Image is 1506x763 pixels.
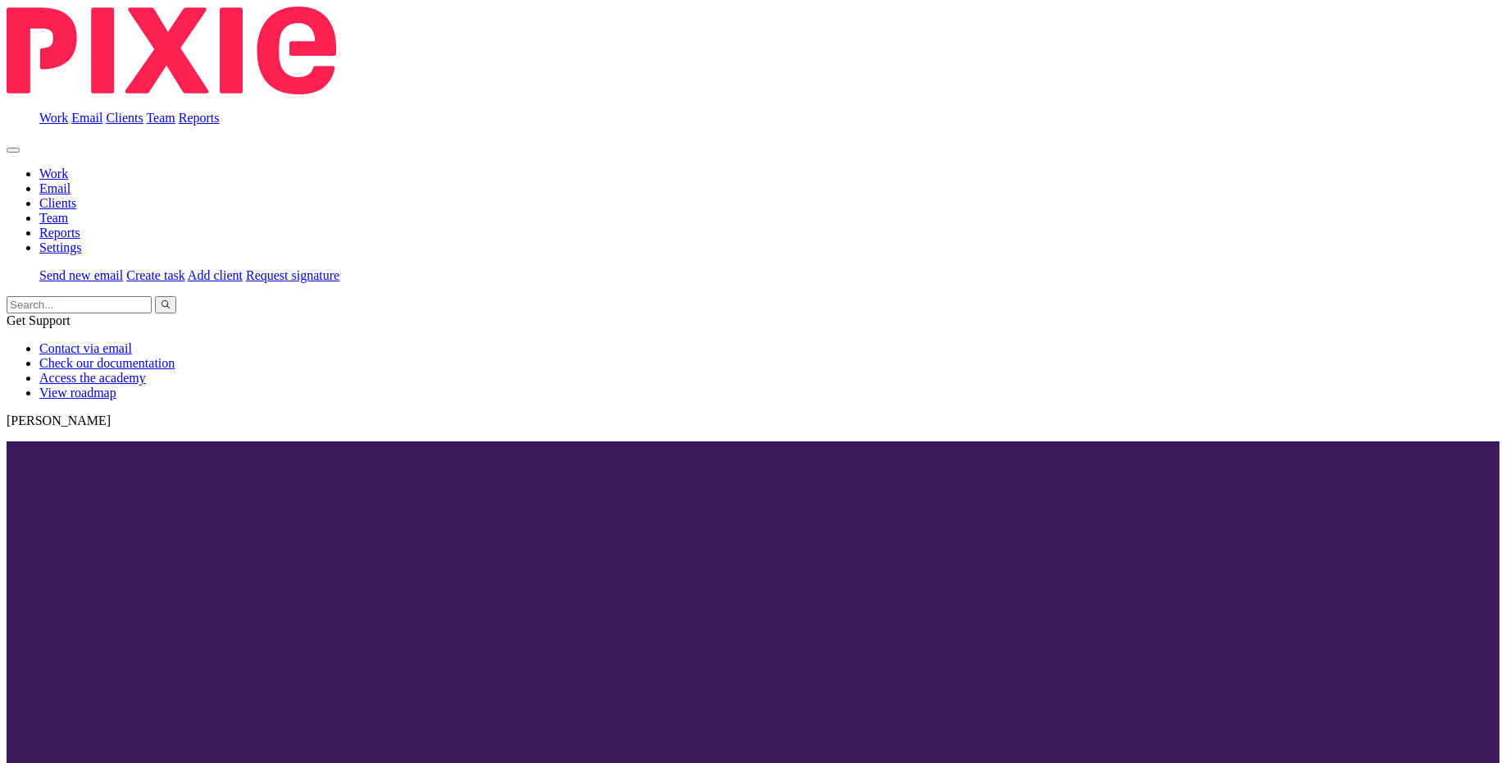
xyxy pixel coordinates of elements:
a: Reports [39,226,80,240]
a: Create task [126,268,185,282]
a: Email [71,111,102,125]
img: Pixie [7,7,336,94]
a: Team [39,211,68,225]
a: Clients [106,111,143,125]
span: Get Support [7,313,71,327]
button: Search [155,296,176,313]
a: Email [39,181,71,195]
a: Add client [188,268,243,282]
a: Reports [179,111,220,125]
a: Send new email [39,268,123,282]
a: Work [39,111,68,125]
a: Check our documentation [39,356,175,370]
a: View roadmap [39,386,116,400]
a: Contact via email [39,341,132,355]
a: Request signature [246,268,339,282]
input: Search [7,296,152,313]
p: [PERSON_NAME] [7,413,1499,428]
a: Clients [39,196,76,210]
a: Team [146,111,175,125]
a: Access the academy [39,371,146,385]
a: Work [39,167,68,180]
a: Settings [39,240,82,254]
